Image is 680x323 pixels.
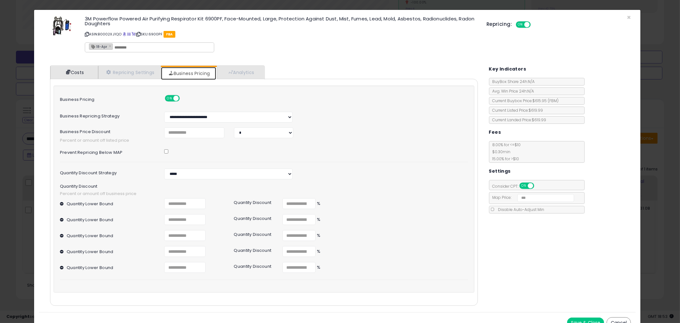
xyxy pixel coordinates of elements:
a: Repricing Settings [98,66,161,79]
span: $615.95 [533,98,559,103]
span: Consider CPT: [489,184,543,189]
p: ASIN: B0002XJ1QO | SKU: 6900PF [85,29,477,39]
a: BuyBox page [123,32,126,37]
img: 51XJI8GEV0L._SL60_.jpg [52,16,71,35]
label: Business Pricing [55,95,159,102]
a: Analytics [217,66,264,79]
div: Quantity Discount [229,230,278,237]
h5: Settings [489,167,511,175]
span: % [316,201,321,207]
span: Map Price: [489,195,574,200]
label: Business Price Discount [55,127,159,134]
h5: Fees [489,128,501,136]
a: All offer listings [127,32,131,37]
span: OFF [179,96,189,101]
span: ON [516,22,524,27]
label: Business Repricing Strategy [55,112,159,118]
span: Quantity Discount [60,184,468,189]
label: Quantity Lower Bound [67,246,113,254]
span: Current Landed Price: $619.99 [489,117,546,123]
span: Avg. Win Price 24h: N/A [489,88,534,94]
span: Percent or amount off listed price [55,138,473,144]
a: Your listing only [132,32,135,37]
span: ON [165,96,173,101]
span: × [627,13,631,22]
div: Quantity Discount [229,214,278,221]
span: FBA [164,31,175,38]
a: Business Pricing [161,67,216,80]
span: 18-Apr [89,44,107,49]
h3: 3M Powerflow Powered Air Purifying Respirator Kit 6900PF, Face-Mounted, Large, Protection Against... [85,16,477,26]
span: % [316,233,321,239]
label: Prevent repricing below MAP [55,148,159,155]
span: OFF [530,22,540,27]
span: $0.30 min [489,149,511,154]
span: ON [520,183,528,189]
h5: Repricing: [486,22,512,27]
span: ( FBM ) [548,98,559,103]
h5: Key Indicators [489,65,526,73]
span: OFF [533,183,543,189]
label: Quantity Lower Bound [67,198,113,206]
span: BuyBox Share 24h: N/A [489,79,535,84]
span: 8.00 % for <= $10 [489,142,521,161]
span: % [316,217,321,223]
span: Percent or amount off business price [60,191,468,197]
label: Quantity Lower Bound [67,262,113,270]
span: Disable Auto-Adjust Min [495,207,545,212]
label: Quantity Lower Bound [67,230,113,238]
span: 15.00 % for > $10 [489,156,519,161]
div: Quantity Discount [229,246,278,253]
div: Quantity Discount [229,198,278,205]
span: % [316,249,321,255]
span: Current Listed Price: $619.99 [489,108,543,113]
a: × [109,43,113,49]
span: Current Buybox Price: [489,98,559,103]
span: % [316,265,321,271]
label: Quantity Discount Strategy [55,169,159,175]
div: Quantity Discount [229,262,278,269]
label: Quantity Lower Bound [67,214,113,222]
a: Costs [50,66,98,79]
